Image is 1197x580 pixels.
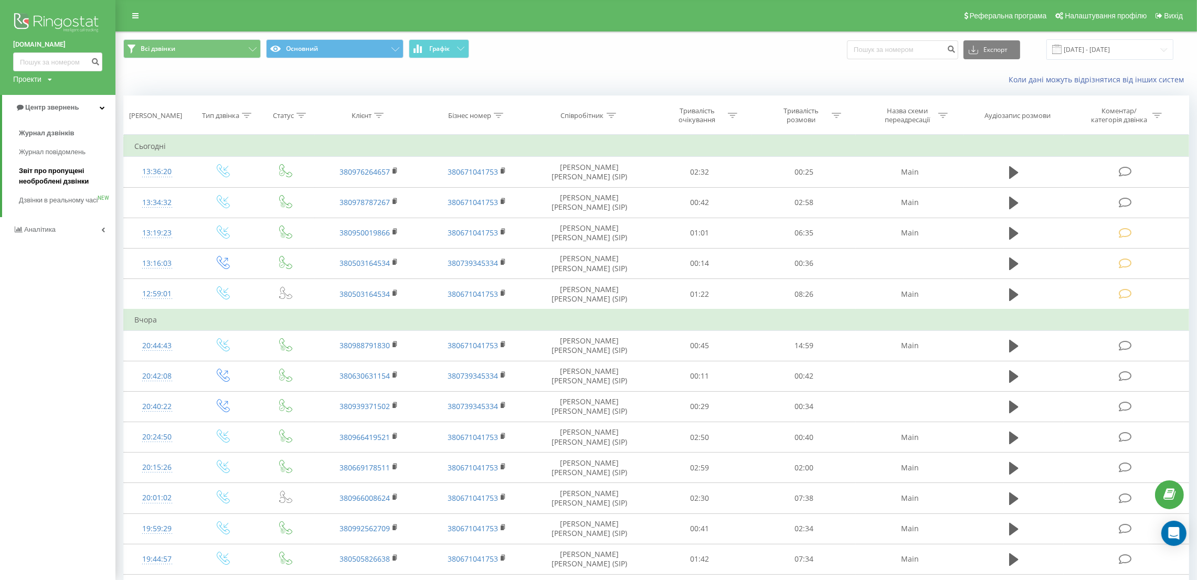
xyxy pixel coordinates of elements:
td: 14:59 [752,330,856,361]
td: 00:11 [648,361,751,391]
span: Реферальна програма [970,12,1047,20]
td: [PERSON_NAME] [PERSON_NAME] (SIP) [531,157,648,187]
span: Всі дзвінки [141,45,175,53]
span: Звіт про пропущені необроблені дзвінки [19,166,110,187]
a: Коли дані можуть відрізнятися вiд інших систем [1009,74,1189,84]
td: [PERSON_NAME] [PERSON_NAME] (SIP) [531,279,648,310]
a: 380976264657 [340,167,390,177]
a: 380671041753 [448,554,498,564]
div: Аудіозапис розмови [984,111,1051,120]
a: 380988791830 [340,340,390,350]
td: Main [856,453,964,483]
a: 380966008624 [340,493,390,503]
a: 380739345334 [448,401,498,411]
div: Open Intercom Messenger [1161,521,1187,546]
div: Проекти [13,74,41,84]
td: Main [856,330,964,361]
td: [PERSON_NAME] [PERSON_NAME] (SIP) [531,422,648,453]
td: [PERSON_NAME] [PERSON_NAME] (SIP) [531,483,648,513]
td: 00:36 [752,248,856,278]
a: 380950019866 [340,228,390,238]
div: 20:42:08 [134,366,179,386]
div: Назва схеми переадресації [880,106,936,124]
td: 02:34 [752,513,856,544]
a: Дзвінки в реальному часіNEW [19,191,115,210]
td: [PERSON_NAME] [PERSON_NAME] (SIP) [531,361,648,391]
div: 20:24:50 [134,427,179,447]
a: Журнал дзвінків [19,124,115,143]
td: Main [856,187,964,218]
td: [PERSON_NAME] [PERSON_NAME] (SIP) [531,248,648,278]
div: Тривалість розмови [773,106,829,124]
td: 02:58 [752,187,856,218]
div: [PERSON_NAME] [129,111,182,120]
td: 06:35 [752,218,856,248]
a: 380669178511 [340,463,390,472]
a: 380671041753 [448,228,498,238]
div: Коментар/категорія дзвінка [1088,106,1150,124]
span: Аналiтика [24,225,56,233]
a: 380671041753 [448,340,498,350]
td: 01:22 [648,279,751,310]
div: Бізнес номер [448,111,491,120]
td: Main [856,483,964,513]
span: Дзвінки в реальному часі [19,195,98,206]
div: 20:15:26 [134,457,179,478]
td: Main [856,513,964,544]
a: 380966419521 [340,432,390,442]
img: Ringostat logo [13,10,102,37]
a: 380630631154 [340,371,390,381]
td: 02:59 [648,453,751,483]
a: 380671041753 [448,493,498,503]
a: 380503164534 [340,258,390,268]
input: Пошук за номером [13,52,102,71]
td: 00:42 [648,187,751,218]
div: Тривалість очікування [669,106,725,124]
td: 01:01 [648,218,751,248]
a: Журнал повідомлень [19,143,115,162]
a: 380671041753 [448,523,498,533]
td: Main [856,422,964,453]
td: [PERSON_NAME] [PERSON_NAME] (SIP) [531,330,648,361]
a: Центр звернень [2,95,115,120]
span: Графік [429,45,450,52]
td: 00:25 [752,157,856,187]
span: Журнал дзвінків [19,128,75,138]
a: 380978787267 [340,197,390,207]
a: 380671041753 [448,463,498,472]
td: 08:26 [752,279,856,310]
td: 00:41 [648,513,751,544]
td: 00:34 [752,391,856,422]
td: Main [856,544,964,574]
a: 380671041753 [448,432,498,442]
div: 13:34:32 [134,192,179,213]
td: 07:38 [752,483,856,513]
span: Центр звернень [25,103,79,111]
span: Вихід [1164,12,1183,20]
td: 02:32 [648,157,751,187]
div: 19:44:57 [134,549,179,570]
a: 380671041753 [448,289,498,299]
td: 00:45 [648,330,751,361]
td: [PERSON_NAME] [PERSON_NAME] (SIP) [531,544,648,574]
td: 07:34 [752,544,856,574]
td: Main [856,218,964,248]
a: Звіт про пропущені необроблені дзвінки [19,162,115,191]
a: 380503164534 [340,289,390,299]
div: 20:40:22 [134,396,179,417]
td: 00:29 [648,391,751,422]
div: 13:36:20 [134,162,179,182]
div: 20:01:02 [134,488,179,508]
td: Вчора [124,309,1189,330]
span: Налаштування профілю [1065,12,1147,20]
td: [PERSON_NAME] [PERSON_NAME] (SIP) [531,218,648,248]
td: Main [856,157,964,187]
div: 20:44:43 [134,336,179,356]
td: Main [856,279,964,310]
td: 00:40 [752,422,856,453]
div: 19:59:29 [134,519,179,539]
a: 380992562709 [340,523,390,533]
td: 01:42 [648,544,751,574]
a: [DOMAIN_NAME] [13,39,102,50]
div: 12:59:01 [134,284,179,304]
